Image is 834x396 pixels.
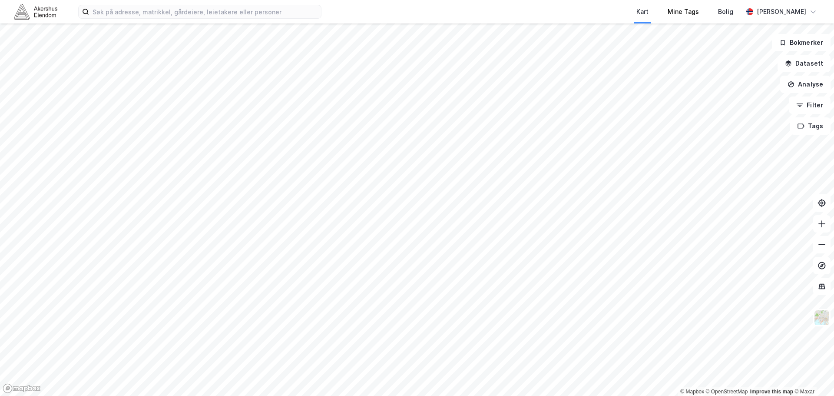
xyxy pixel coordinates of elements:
[668,7,699,17] div: Mine Tags
[778,55,831,72] button: Datasett
[772,34,831,51] button: Bokmerker
[680,389,704,395] a: Mapbox
[791,354,834,396] iframe: Chat Widget
[718,7,733,17] div: Bolig
[706,389,748,395] a: OpenStreetMap
[89,5,321,18] input: Søk på adresse, matrikkel, gårdeiere, leietakere eller personer
[14,4,57,19] img: akershus-eiendom-logo.9091f326c980b4bce74ccdd9f866810c.svg
[790,117,831,135] button: Tags
[789,97,831,114] button: Filter
[757,7,806,17] div: [PERSON_NAME]
[780,76,831,93] button: Analyse
[3,383,41,393] a: Mapbox homepage
[791,354,834,396] div: Kontrollprogram for chat
[636,7,649,17] div: Kart
[750,389,793,395] a: Improve this map
[814,309,830,326] img: Z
